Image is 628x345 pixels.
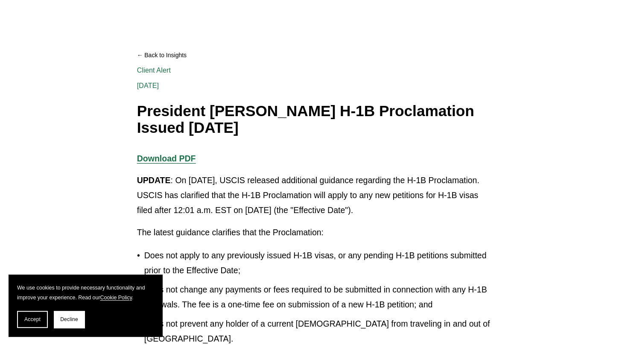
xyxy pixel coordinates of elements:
p: : On [DATE], USCIS released additional guidance regarding the H-1B Proclamation. USCIS has clarif... [137,173,491,218]
span: Accept [24,316,41,322]
a: Client Alert [137,67,171,74]
p: The latest guidance clarifies that the Proclamation: [137,225,491,240]
a: Download PDF [137,154,196,163]
button: Decline [54,311,85,328]
span: Decline [60,316,78,322]
section: Cookie banner [9,275,162,336]
p: Does not apply to any previously issued H-1B visas, or any pending H-1B petitions submitted prior... [144,248,491,278]
strong: UPDATE [137,175,171,185]
span: [DATE] [137,82,159,89]
p: Does not change any payments or fees required to be submitted in connection with any H-1B renewal... [144,282,491,312]
a: Back to Insights [137,48,491,63]
p: We use cookies to provide necessary functionality and improve your experience. Read our . [17,283,154,302]
h1: President [PERSON_NAME] H-1B Proclamation Issued [DATE] [137,103,491,136]
a: Cookie Policy [100,295,132,301]
button: Accept [17,311,48,328]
